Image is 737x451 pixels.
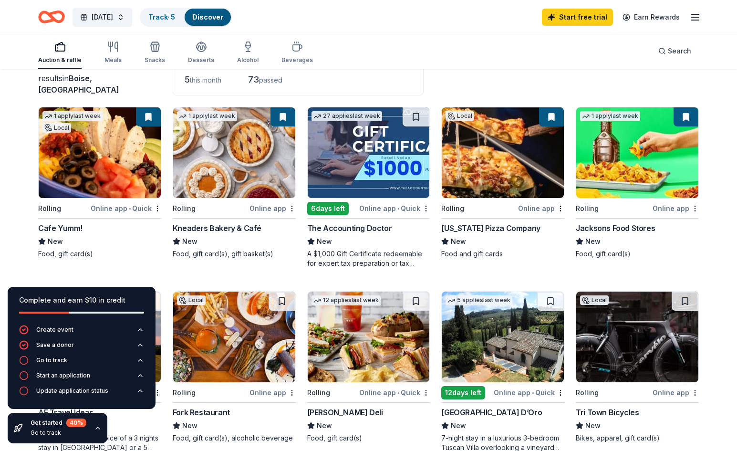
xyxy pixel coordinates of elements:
[494,387,564,399] div: Online app Quick
[19,340,144,356] button: Save a donor
[307,222,392,234] div: The Accounting Doctor
[576,387,599,399] div: Rolling
[317,236,332,247] span: New
[192,13,223,21] a: Discover
[307,249,430,268] div: A $1,000 Gift Certificate redeemable for expert tax preparation or tax resolution services—recipi...
[48,236,63,247] span: New
[307,202,349,215] div: 6 days left
[38,56,82,64] div: Auction & raffle
[38,249,161,259] div: Food, gift card(s)
[66,419,86,427] div: 40 %
[173,387,196,399] div: Rolling
[19,356,144,371] button: Go to track
[576,107,699,259] a: Image for Jacksons Food Stores1 applylast weekRollingOnline appJacksons Food StoresNewFood, gift ...
[576,222,655,234] div: Jacksons Food Stores
[182,236,197,247] span: New
[237,56,259,64] div: Alcohol
[397,389,399,397] span: •
[580,295,609,305] div: Local
[173,291,296,443] a: Image for Fork RestaurantLocalRollingOnline appFork RestaurantNewFood, gift card(s), alcoholic be...
[576,291,699,443] a: Image for Tri Town BicyclesLocalRollingOnline appTri Town BicyclesNewBikes, apparel, gift card(s)
[188,56,214,64] div: Desserts
[576,203,599,214] div: Rolling
[31,429,86,437] div: Go to track
[173,203,196,214] div: Rolling
[281,37,313,69] button: Beverages
[31,419,86,427] div: Get started
[36,387,108,395] div: Update application status
[173,407,230,418] div: Fork Restaurant
[617,9,685,26] a: Earn Rewards
[307,407,383,418] div: [PERSON_NAME] Deli
[19,294,144,306] div: Complete and earn $10 in credit
[145,37,165,69] button: Snacks
[190,76,221,84] span: this month
[446,111,474,121] div: Local
[42,123,71,133] div: Local
[580,111,640,121] div: 1 apply last week
[173,107,295,198] img: Image for Kneaders Bakery & Café
[104,56,122,64] div: Meals
[308,292,430,382] img: Image for McAlister's Deli
[441,203,464,214] div: Rolling
[38,73,119,94] span: in
[307,291,430,443] a: Image for McAlister's Deli12 applieslast weekRollingOnline app•Quick[PERSON_NAME] DeliNewFood, gi...
[576,249,699,259] div: Food, gift card(s)
[317,420,332,431] span: New
[441,407,542,418] div: [GEOGRAPHIC_DATA] D’Oro
[442,107,564,198] img: Image for Idaho Pizza Company
[38,37,82,69] button: Auction & raffle
[441,249,564,259] div: Food and gift cards
[173,292,295,382] img: Image for Fork Restaurant
[585,236,601,247] span: New
[441,222,540,234] div: [US_STATE] Pizza Company
[446,295,512,305] div: 5 applies last week
[248,74,259,84] span: 73
[585,420,601,431] span: New
[39,107,161,198] img: Image for Cafe Yumm!
[651,42,699,61] button: Search
[359,202,430,214] div: Online app Quick
[307,433,430,443] div: Food, gift card(s)
[576,292,698,382] img: Image for Tri Town Bicycles
[145,56,165,64] div: Snacks
[576,433,699,443] div: Bikes, apparel, gift card(s)
[307,387,330,399] div: Rolling
[19,325,144,340] button: Create event
[441,107,564,259] a: Image for Idaho Pizza CompanyLocalRollingOnline app[US_STATE] Pizza CompanyNewFood and gift cards
[188,37,214,69] button: Desserts
[518,202,564,214] div: Online app
[542,9,613,26] a: Start free trial
[91,202,161,214] div: Online app Quick
[451,420,466,431] span: New
[173,433,296,443] div: Food, gift card(s), alcoholic beverage
[38,6,65,28] a: Home
[38,73,161,95] div: results
[281,56,313,64] div: Beverages
[173,222,261,234] div: Kneaders Bakery & Café
[148,13,175,21] a: Track· 5
[311,295,381,305] div: 12 applies last week
[653,202,699,214] div: Online app
[442,292,564,382] img: Image for Villa Sogni D’Oro
[668,45,691,57] span: Search
[532,389,534,397] span: •
[177,295,206,305] div: Local
[576,407,639,418] div: Tri Town Bicycles
[73,8,132,27] button: [DATE]
[307,107,430,268] a: Image for The Accounting Doctor27 applieslast week6days leftOnline app•QuickThe Accounting Doctor...
[129,205,131,212] span: •
[38,107,161,259] a: Image for Cafe Yumm!1 applylast weekLocalRollingOnline app•QuickCafe Yumm!NewFood, gift card(s)
[173,107,296,259] a: Image for Kneaders Bakery & Café1 applylast weekRollingOnline appKneaders Bakery & CaféNewFood, g...
[173,249,296,259] div: Food, gift card(s), gift basket(s)
[19,371,144,386] button: Start an application
[259,76,282,84] span: passed
[19,386,144,401] button: Update application status
[451,236,466,247] span: New
[185,74,190,84] span: 5
[38,203,61,214] div: Rolling
[441,386,485,399] div: 12 days left
[653,387,699,399] div: Online app
[104,37,122,69] button: Meals
[249,387,296,399] div: Online app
